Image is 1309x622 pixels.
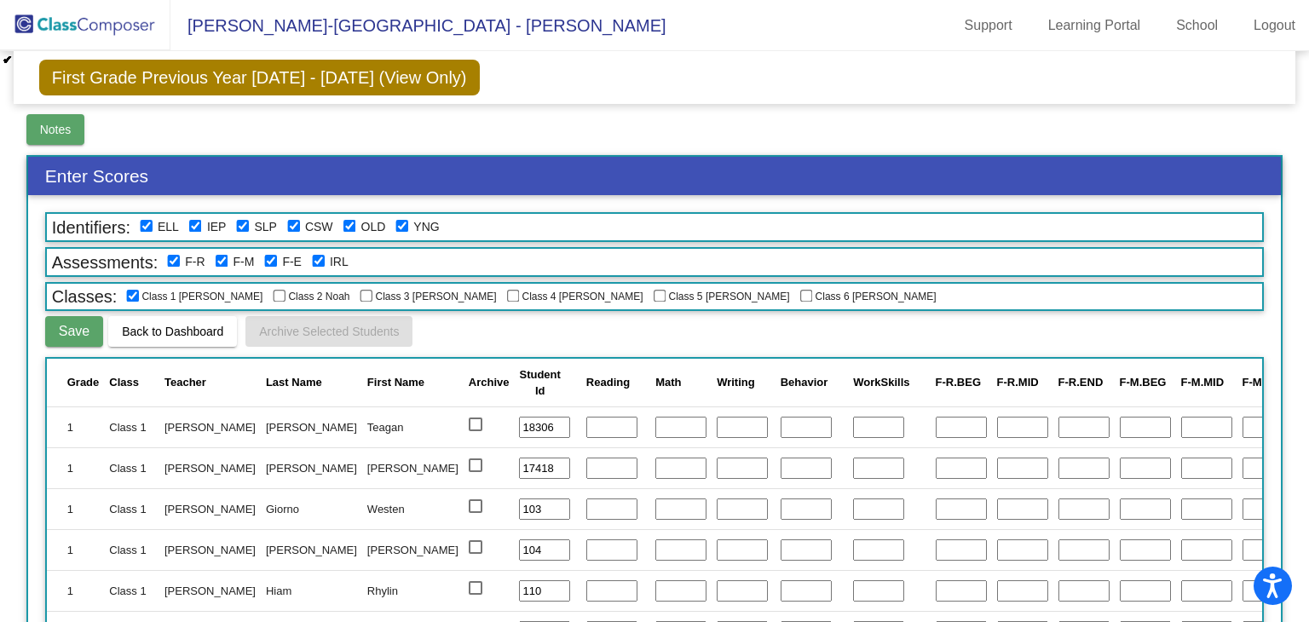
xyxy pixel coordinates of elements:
[207,218,227,236] label: Individualized Education Plan - Reading, Math, Writing, Behavior
[951,12,1026,39] a: Support
[47,359,105,406] th: Grade
[282,253,302,271] label: FAST Early Literacy
[717,374,755,391] div: Writing
[159,529,261,570] td: [PERSON_NAME]
[47,488,105,529] td: 1
[519,366,560,400] div: Student Id
[413,218,439,236] label: Summer Birthday
[26,114,85,145] button: Notes
[361,218,386,236] label: Summer Birthday
[104,447,159,488] td: Class 1
[108,316,237,347] button: Back to Dashboard
[40,123,72,136] span: Notes
[367,374,458,391] div: First Name
[159,488,261,529] td: [PERSON_NAME]
[158,218,179,236] label: English Language Learner
[362,570,464,611] td: Rhylin
[261,570,362,611] td: Hiam
[109,374,154,391] div: Class
[261,406,362,447] td: [PERSON_NAME]
[655,374,681,391] div: Math
[1120,376,1167,389] span: F-M.BEG
[781,374,844,391] div: Behavior
[59,324,89,338] span: Save
[586,374,645,391] div: Reading
[261,529,362,570] td: [PERSON_NAME]
[655,374,706,391] div: Math
[104,406,159,447] td: Class 1
[185,253,205,271] label: FAST aReading
[164,374,206,391] div: Teacher
[330,253,349,271] label: Instructional Reading Level
[367,374,424,391] div: First Name
[507,291,643,302] span: Class 4 [PERSON_NAME]
[781,374,828,391] div: Behavior
[266,374,357,391] div: Last Name
[1058,376,1104,389] span: F-R.END
[261,488,362,529] td: Giorno
[109,374,139,391] div: Class
[936,376,981,389] span: F-R.BEG
[261,447,362,488] td: [PERSON_NAME]
[164,374,256,391] div: Teacher
[717,374,770,391] div: Writing
[654,291,790,302] span: Class 5 [PERSON_NAME]
[170,12,666,39] span: [PERSON_NAME]-[GEOGRAPHIC_DATA] - [PERSON_NAME]
[45,316,103,347] button: Save
[47,216,136,239] span: Identifiers:
[126,291,262,302] span: Class 1 [PERSON_NAME]
[47,447,105,488] td: 1
[1035,12,1155,39] a: Learning Portal
[234,253,255,271] label: FAST aMath
[122,325,223,338] span: Back to Dashboard
[1243,376,1289,389] span: F-M.END
[47,529,105,570] td: 1
[47,285,123,308] span: Classes:
[362,447,464,488] td: [PERSON_NAME]
[28,157,1282,195] h3: Enter Scores
[47,406,105,447] td: 1
[159,570,261,611] td: [PERSON_NAME]
[254,218,276,236] label: Speech and Language Individualized Ed Plan
[47,251,163,274] span: Assessments:
[362,529,464,570] td: [PERSON_NAME]
[469,376,510,389] span: Archive
[1240,12,1309,39] a: Logout
[104,570,159,611] td: Class 1
[245,316,412,347] button: Archive Selected Students
[104,529,159,570] td: Class 1
[266,374,322,391] div: Last Name
[362,406,464,447] td: Teagan
[586,374,630,391] div: Reading
[800,291,937,302] span: Class 6 [PERSON_NAME]
[39,60,480,95] span: First Grade Previous Year [DATE] - [DATE] (View Only)
[997,376,1039,389] span: F-R.MID
[1181,376,1225,389] span: F-M.MID
[853,374,909,391] div: WorkSkills
[519,366,575,400] div: Student Id
[259,325,399,338] span: Archive Selected Students
[159,447,261,488] td: [PERSON_NAME]
[47,570,105,611] td: 1
[362,488,464,529] td: Westen
[360,291,496,302] span: Class 3 [PERSON_NAME]
[1162,12,1231,39] a: School
[159,406,261,447] td: [PERSON_NAME]
[853,374,925,391] div: WorkSkills
[305,218,333,236] label: Counseling/Social Work (Indiv. & Sm. Group)
[273,291,349,302] span: Class 2 Noah
[104,488,159,529] td: Class 1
